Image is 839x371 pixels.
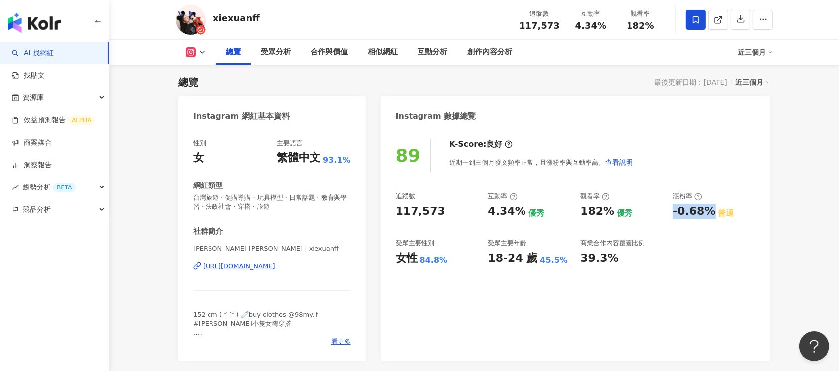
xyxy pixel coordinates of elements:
div: Instagram 數據總覽 [396,111,476,122]
div: 女性 [396,251,418,266]
span: 台灣旅遊 · 促購導購 · 玩具模型 · 日常話題 · 教育與學習 · 法政社會 · 穿搭 · 旅遊 [193,193,351,211]
div: 社群簡介 [193,226,223,237]
div: 受眾分析 [261,46,291,58]
button: 查看說明 [605,152,633,172]
div: 商業合作內容覆蓋比例 [580,239,645,248]
a: [URL][DOMAIN_NAME] [193,262,351,271]
div: 總覽 [178,75,198,89]
div: 4.34% [488,204,525,219]
div: 觀看率 [622,9,659,19]
div: BETA [53,183,76,192]
a: 洞察報告 [12,160,52,170]
a: 效益預測報告ALPHA [12,115,95,125]
span: 看更多 [331,337,351,346]
div: 受眾主要年齡 [488,239,526,248]
div: 女 [193,150,204,166]
img: KOL Avatar [176,5,206,35]
span: [PERSON_NAME] [PERSON_NAME] | xiexuanff [193,244,351,253]
div: xiexuanff [213,12,260,24]
span: 93.1% [323,155,351,166]
div: 普通 [718,208,734,219]
span: 資源庫 [23,87,44,109]
div: 繁體中文 [277,150,320,166]
div: 近三個月 [738,44,773,60]
a: 商案媒合 [12,138,52,148]
a: 找貼文 [12,71,45,81]
span: 4.34% [575,21,606,31]
span: rise [12,184,19,191]
div: 互動率 [488,192,517,201]
span: 競品分析 [23,198,51,221]
div: 84.8% [420,255,448,266]
span: 182% [627,21,654,31]
span: 查看說明 [605,158,633,166]
div: 相似網紅 [368,46,398,58]
div: [URL][DOMAIN_NAME] [203,262,275,271]
div: 漲粉率 [673,192,702,201]
div: 創作內容分析 [467,46,512,58]
span: 趨勢分析 [23,176,76,198]
div: 近期一到三個月發文頻率正常，且漲粉率與互動率高。 [449,152,633,172]
div: 觀看率 [580,192,610,201]
div: 主要語言 [277,139,303,148]
div: 良好 [487,139,503,150]
span: 152 cm ( ˶ ̇ ̵ ̇˶ )‪‪ 🧷buy clothes @98my.if #[PERSON_NAME]小隻女嗨穿搭 . 📩合作請洽|小盒子& [PERSON_NAME] ˗ˏˋ ♡... [193,311,338,355]
div: 117,573 [396,204,445,219]
img: logo [8,13,61,33]
div: 39.3% [580,251,618,266]
a: searchAI 找網紅 [12,48,54,58]
span: 117,573 [519,20,560,31]
div: 性別 [193,139,206,148]
div: 最後更新日期：[DATE] [655,78,727,86]
div: 互動分析 [418,46,447,58]
div: 優秀 [617,208,632,219]
div: 追蹤數 [396,192,415,201]
div: Instagram 網紅基本資料 [193,111,290,122]
div: 網紅類型 [193,181,223,191]
div: 89 [396,145,420,166]
div: 互動率 [572,9,610,19]
div: 追蹤數 [519,9,560,19]
div: 近三個月 [735,76,770,89]
div: -0.68% [673,204,715,219]
div: 總覽 [226,46,241,58]
div: 受眾主要性別 [396,239,434,248]
div: K-Score : [449,139,513,150]
div: 18-24 歲 [488,251,537,266]
div: 45.5% [540,255,568,266]
div: 182% [580,204,614,219]
div: 優秀 [528,208,544,219]
div: 合作與價值 [311,46,348,58]
iframe: Help Scout Beacon - Open [799,331,829,361]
